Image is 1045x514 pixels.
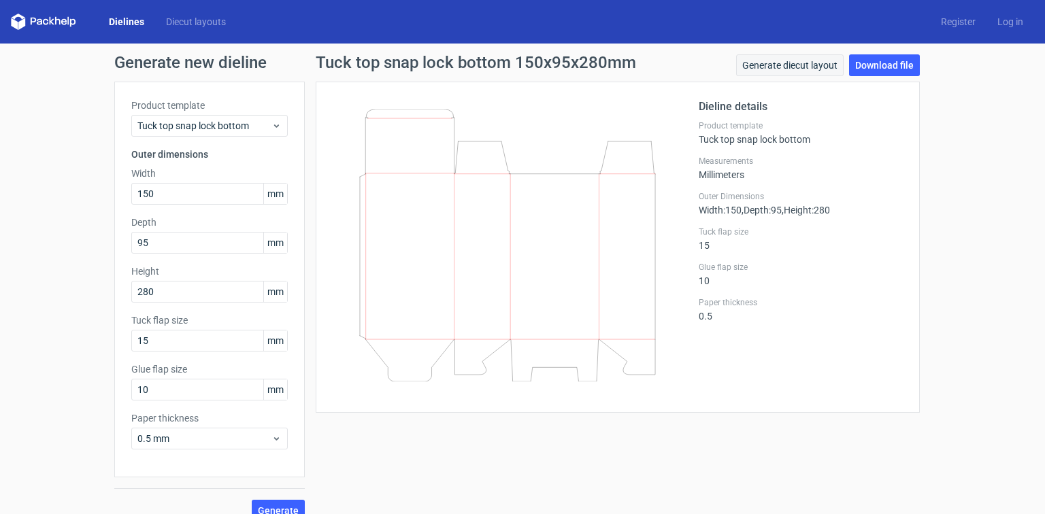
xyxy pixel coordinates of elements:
label: Glue flap size [131,362,288,376]
div: Millimeters [699,156,903,180]
a: Download file [849,54,920,76]
h3: Outer dimensions [131,148,288,161]
h1: Generate new dieline [114,54,931,71]
a: Log in [986,15,1034,29]
span: , Height : 280 [782,205,830,216]
label: Outer Dimensions [699,191,903,202]
span: , Depth : 95 [742,205,782,216]
span: 0.5 mm [137,432,271,445]
div: 10 [699,262,903,286]
label: Width [131,167,288,180]
label: Tuck flap size [699,226,903,237]
div: Tuck top snap lock bottom [699,120,903,145]
a: Generate diecut layout [736,54,844,76]
span: mm [263,281,287,302]
h2: Dieline details [699,99,903,115]
div: 15 [699,226,903,251]
div: 0.5 [699,297,903,322]
label: Paper thickness [131,411,288,425]
span: mm [263,184,287,204]
a: Dielines [98,15,155,29]
label: Paper thickness [699,297,903,308]
span: Tuck top snap lock bottom [137,119,271,133]
span: mm [263,379,287,400]
span: mm [263,330,287,351]
label: Tuck flap size [131,313,288,327]
a: Diecut layouts [155,15,237,29]
h1: Tuck top snap lock bottom 150x95x280mm [316,54,636,71]
label: Measurements [699,156,903,167]
label: Depth [131,216,288,229]
label: Glue flap size [699,262,903,273]
span: mm [263,233,287,253]
a: Register [930,15,986,29]
label: Height [131,264,288,278]
label: Product template [131,99,288,112]
span: Width : 150 [699,205,742,216]
label: Product template [699,120,903,131]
